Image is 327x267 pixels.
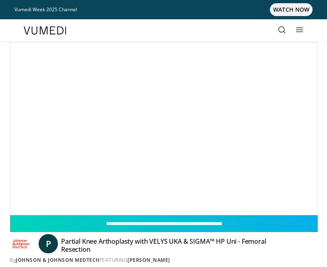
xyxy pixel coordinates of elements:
[16,257,100,263] a: Johnson & Johnson MedTech
[270,3,313,16] span: WATCH NOW
[14,3,313,16] a: Vumedi Week 2025 ChannelWATCH NOW
[10,43,317,215] video-js: Video Player
[10,257,317,264] div: By FEATURING
[24,26,66,35] img: VuMedi Logo
[61,237,280,253] h4: Partial Knee Arthoplasty with VELYS UKA & SIGMA™ HP Uni - Femoral Resection
[39,234,58,253] a: P
[128,257,170,263] a: [PERSON_NAME]
[10,237,32,250] img: Johnson & Johnson MedTech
